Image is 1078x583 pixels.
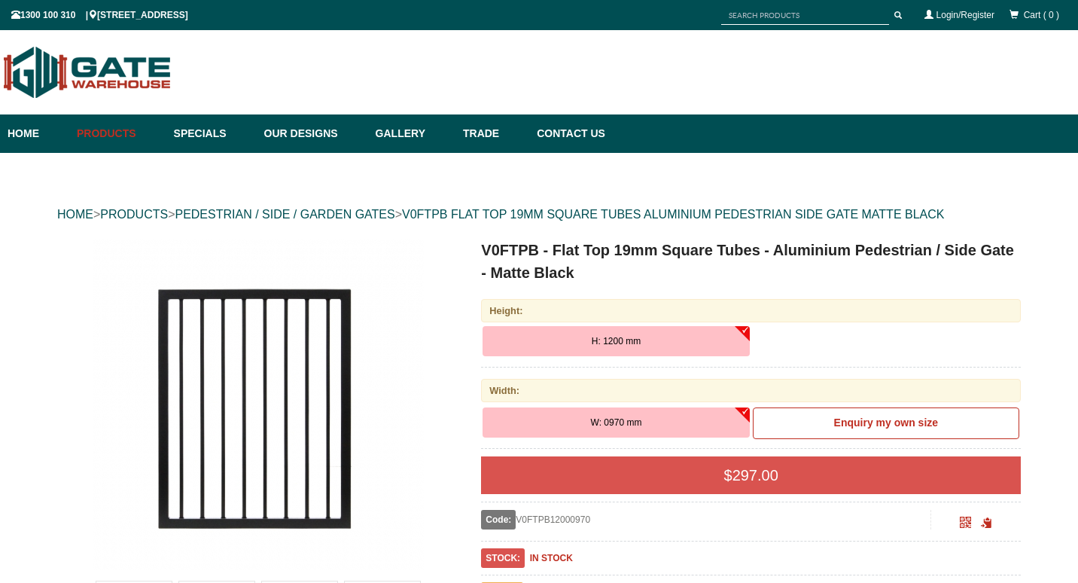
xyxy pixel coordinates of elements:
[530,553,573,563] b: IN STOCK
[455,114,529,153] a: Trade
[100,208,168,221] a: PRODUCTS
[481,299,1021,322] div: Height:
[483,407,749,438] button: W: 0970 mm
[257,114,368,153] a: Our Designs
[529,114,605,153] a: Contact Us
[11,10,188,20] span: 1300 100 310 | [STREET_ADDRESS]
[57,191,1021,239] div: > > >
[481,239,1021,284] h1: V0FTPB - Flat Top 19mm Square Tubes - Aluminium Pedestrian / Side Gate - Matte Black
[69,114,166,153] a: Products
[368,114,455,153] a: Gallery
[960,519,971,530] a: Click to enlarge and scan to share.
[481,510,516,530] span: Code:
[753,407,1019,439] a: Enquiry my own size
[834,417,938,429] b: Enquiry my own size
[481,379,1021,402] div: Width:
[483,326,749,356] button: H: 1200 mm
[481,456,1021,494] div: $
[8,114,69,153] a: Home
[166,114,257,153] a: Specials
[57,208,93,221] a: HOME
[732,467,778,484] span: 297.00
[175,208,394,221] a: PEDESTRIAN / SIDE / GARDEN GATES
[721,6,889,25] input: SEARCH PRODUCTS
[481,510,930,530] div: V0FTPB12000970
[93,239,424,570] img: V0FTPB - Flat Top 19mm Square Tubes - Aluminium Pedestrian / Side Gate - Matte Black - H: 1200 mm...
[1024,10,1059,20] span: Cart ( 0 )
[981,517,992,529] span: Click to copy the URL
[936,10,994,20] a: Login/Register
[481,548,525,568] span: STOCK:
[59,239,457,570] a: V0FTPB - Flat Top 19mm Square Tubes - Aluminium Pedestrian / Side Gate - Matte Black - H: 1200 mm...
[592,336,641,346] span: H: 1200 mm
[591,417,642,428] span: W: 0970 mm
[402,208,944,221] a: V0FTPB FLAT TOP 19MM SQUARE TUBES ALUMINIUM PEDESTRIAN SIDE GATE MATTE BLACK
